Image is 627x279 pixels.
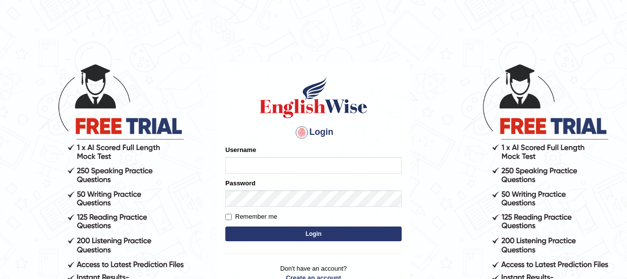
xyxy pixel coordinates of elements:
[258,76,369,120] img: Logo of English Wise sign in for intelligent practice with AI
[225,145,256,154] label: Username
[225,212,277,222] label: Remember me
[225,178,255,188] label: Password
[225,125,402,140] h4: Login
[225,214,232,220] input: Remember me
[225,227,402,241] button: Login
